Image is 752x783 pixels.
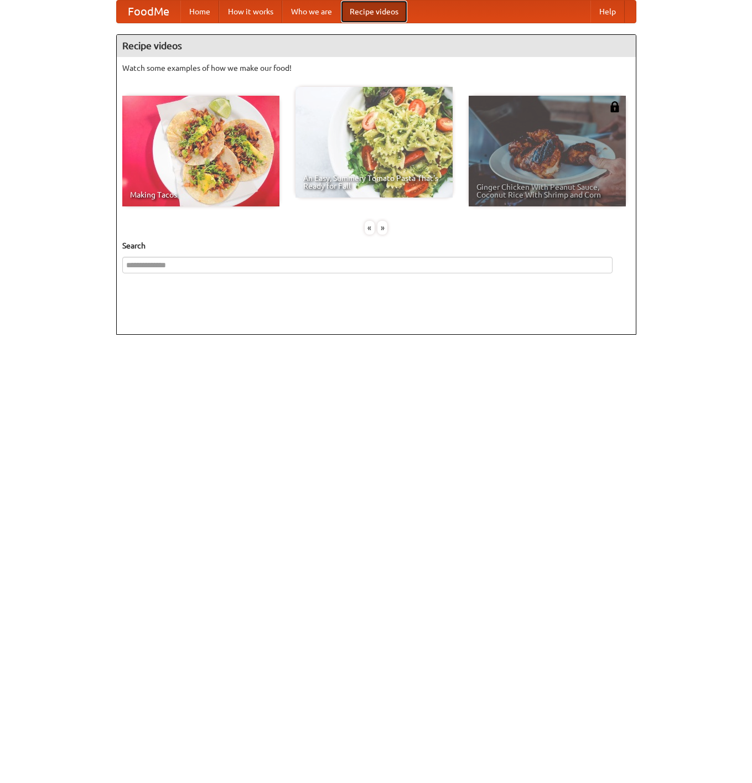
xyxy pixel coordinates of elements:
a: Home [180,1,219,23]
a: An Easy, Summery Tomato Pasta That's Ready for Fall [295,87,453,198]
a: Help [590,1,625,23]
a: Recipe videos [341,1,407,23]
a: How it works [219,1,282,23]
div: » [377,221,387,235]
a: FoodMe [117,1,180,23]
span: Making Tacos [130,191,272,199]
p: Watch some examples of how we make our food! [122,63,630,74]
h4: Recipe videos [117,35,636,57]
img: 483408.png [609,101,620,112]
a: Making Tacos [122,96,279,206]
a: Who we are [282,1,341,23]
h5: Search [122,240,630,251]
div: « [365,221,375,235]
span: An Easy, Summery Tomato Pasta That's Ready for Fall [303,174,445,190]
